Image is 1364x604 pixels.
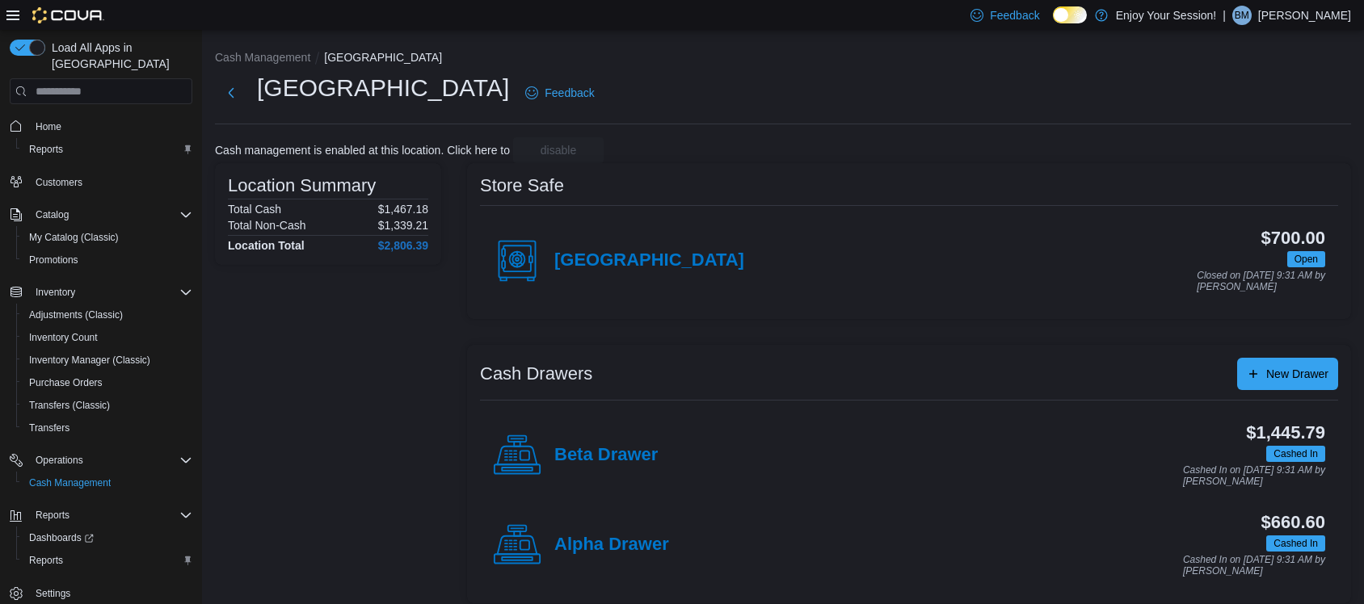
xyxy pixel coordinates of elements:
button: Home [3,114,199,137]
span: My Catalog (Classic) [29,231,119,244]
button: Reports [3,504,199,526]
span: Catalog [29,205,192,224]
button: Reports [16,138,199,161]
span: Settings [36,587,70,600]
button: Inventory [3,281,199,304]
h3: Location Summary [228,176,376,195]
a: Purchase Orders [23,373,109,392]
span: Feedback [545,85,594,101]
h4: Location Total [228,239,305,252]
span: Open [1295,252,1318,266]
span: Settings [29,583,192,603]
p: | [1223,6,1226,25]
button: Inventory Count [16,326,199,349]
span: Reports [29,143,63,156]
button: Inventory [29,283,82,302]
h1: [GEOGRAPHIC_DATA] [257,72,509,104]
span: Dashboards [23,528,192,547]
p: Cash management is enabled at this location. Click here to [215,144,510,157]
span: Inventory Count [23,328,192,347]
a: Inventory Manager (Classic) [23,350,157,370]
button: Adjustments (Classic) [16,304,199,326]
h4: [GEOGRAPHIC_DATA] [554,250,744,271]
button: Cash Management [16,472,199,494]
span: Promotions [23,250,192,270]
span: Cashed In [1266,446,1325,462]
img: Cova [32,7,104,23]
span: Operations [36,454,83,467]
span: Load All Apps in [GEOGRAPHIC_DATA] [45,40,192,72]
h3: Cash Drawers [480,364,592,384]
a: Reports [23,140,69,159]
button: Cash Management [215,51,310,64]
span: Home [36,120,61,133]
a: My Catalog (Classic) [23,228,125,247]
h3: $1,445.79 [1246,423,1325,443]
p: Closed on [DATE] 9:31 AM by [PERSON_NAME] [1197,271,1325,292]
button: Transfers [16,417,199,439]
button: Purchase Orders [16,371,199,394]
h4: Beta Drawer [554,445,658,466]
span: Inventory Manager (Classic) [29,354,150,367]
a: Cash Management [23,473,117,493]
span: Transfers (Classic) [23,396,192,415]
a: Customers [29,173,89,192]
button: Inventory Manager (Classic) [16,349,199,371]
span: Transfers [23,418,192,438]
span: Customers [29,172,192,192]
button: Reports [16,549,199,572]
span: New Drawer [1266,366,1328,382]
h4: $2,806.39 [378,239,428,252]
span: Cashed In [1266,535,1325,552]
a: Feedback [519,77,600,109]
a: Adjustments (Classic) [23,305,129,325]
button: New Drawer [1237,358,1338,390]
nav: An example of EuiBreadcrumbs [215,49,1351,69]
button: My Catalog (Classic) [16,226,199,249]
a: Transfers (Classic) [23,396,116,415]
span: Feedback [990,7,1039,23]
span: Reports [23,551,192,570]
button: Catalog [29,205,75,224]
button: [GEOGRAPHIC_DATA] [324,51,442,64]
a: Reports [23,551,69,570]
button: disable [513,137,604,163]
p: $1,339.21 [378,219,428,232]
p: Cashed In on [DATE] 9:31 AM by [PERSON_NAME] [1183,555,1325,577]
a: Transfers [23,418,76,438]
a: Dashboards [23,528,100,547]
button: Operations [29,451,90,470]
span: disable [541,142,576,158]
span: My Catalog (Classic) [23,228,192,247]
span: Cashed In [1273,536,1318,551]
span: Transfers (Classic) [29,399,110,412]
span: Purchase Orders [29,376,103,389]
p: [PERSON_NAME] [1258,6,1351,25]
span: Inventory [36,286,75,299]
span: Dark Mode [1053,23,1054,24]
span: Reports [29,505,192,525]
h4: Alpha Drawer [554,535,669,556]
span: Reports [29,554,63,567]
button: Reports [29,505,76,525]
span: Adjustments (Classic) [23,305,192,325]
span: Reports [36,509,69,522]
span: Operations [29,451,192,470]
span: Catalog [36,208,69,221]
span: Reports [23,140,192,159]
span: Promotions [29,254,78,266]
span: Purchase Orders [23,373,192,392]
h3: $660.60 [1261,513,1325,532]
span: Adjustments (Classic) [29,308,123,321]
span: Inventory [29,283,192,302]
input: Dark Mode [1053,6,1087,23]
a: Promotions [23,250,85,270]
button: Catalog [3,203,199,226]
span: Transfers [29,422,69,434]
div: Bryan Muise [1232,6,1252,25]
button: Next [215,77,247,109]
h3: $700.00 [1261,229,1325,248]
span: Dashboards [29,531,94,544]
p: Enjoy Your Session! [1116,6,1217,25]
span: Home [29,115,192,136]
